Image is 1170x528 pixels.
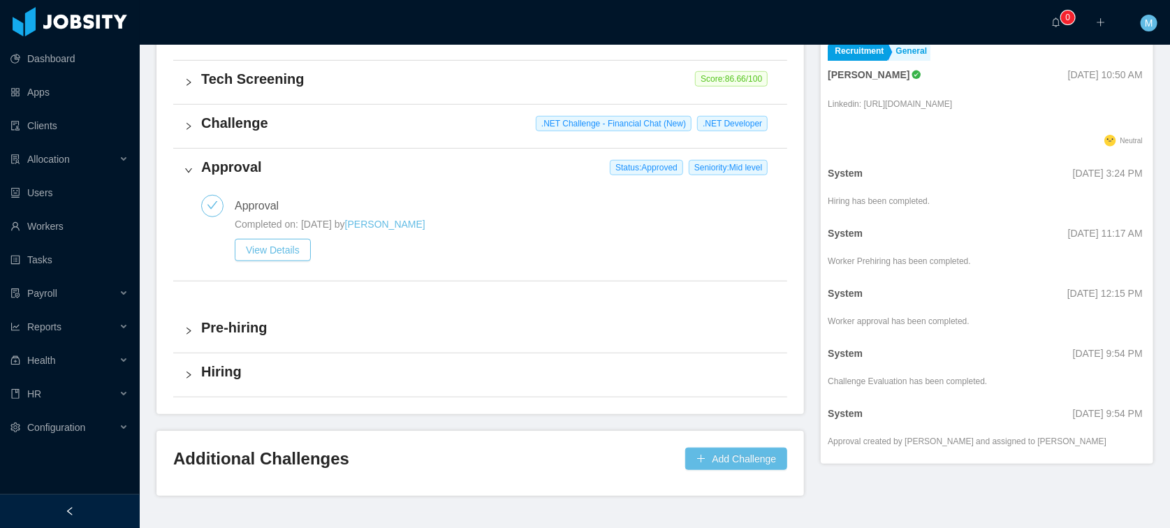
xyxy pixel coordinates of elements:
[173,149,787,192] div: icon: rightApproval
[1145,15,1153,31] span: M
[10,355,20,365] i: icon: medicine-box
[184,327,193,335] i: icon: right
[536,116,692,131] span: .NET Challenge - Financial Chat (New)
[10,288,20,298] i: icon: file-protect
[10,154,20,164] i: icon: solution
[184,78,193,87] i: icon: right
[201,113,776,133] h4: Challenge
[828,408,863,419] strong: System
[1096,17,1106,27] i: icon: plus
[235,239,311,261] button: View Details
[235,244,311,256] a: View Details
[10,423,20,432] i: icon: setting
[10,78,129,106] a: icon: appstoreApps
[10,45,129,73] a: icon: pie-chartDashboard
[695,71,768,87] span: Score: 86.66 /100
[828,255,971,267] div: Worker Prehiring has been completed.
[27,355,55,366] span: Health
[345,219,425,230] a: [PERSON_NAME]
[173,448,680,470] h3: Additional Challenges
[1120,137,1143,145] span: Neutral
[27,321,61,332] span: Reports
[1073,408,1143,419] span: [DATE] 9:54 PM
[10,246,129,274] a: icon: profileTasks
[201,318,776,337] h4: Pre-hiring
[184,122,193,131] i: icon: right
[10,322,20,332] i: icon: line-chart
[27,288,57,299] span: Payroll
[828,43,887,61] a: Recruitment
[828,69,909,80] strong: [PERSON_NAME]
[173,309,787,353] div: icon: rightPre-hiring
[10,389,20,399] i: icon: book
[828,348,863,359] strong: System
[184,166,193,175] i: icon: right
[828,288,863,299] strong: System
[1067,288,1143,299] span: [DATE] 12:15 PM
[10,112,129,140] a: icon: auditClients
[828,98,952,110] p: Linkedin: [URL][DOMAIN_NAME]
[235,195,290,217] div: Approval
[828,168,863,179] strong: System
[828,375,987,388] div: Challenge Evaluation has been completed.
[173,61,787,104] div: icon: rightTech Screening
[173,353,787,397] div: icon: rightHiring
[27,154,70,165] span: Allocation
[697,116,768,131] span: .NET Developer
[1068,69,1143,80] span: [DATE] 10:50 AM
[173,105,787,148] div: icon: rightChallenge
[10,179,129,207] a: icon: robotUsers
[828,195,930,207] div: Hiring has been completed.
[184,371,193,379] i: icon: right
[201,69,776,89] h4: Tech Screening
[828,228,863,239] strong: System
[889,43,930,61] a: General
[1061,10,1075,24] sup: 0
[610,160,683,175] span: Status: Approved
[1073,168,1143,179] span: [DATE] 3:24 PM
[685,448,787,470] button: icon: plusAdd Challenge
[207,200,218,211] i: icon: check
[10,212,129,240] a: icon: userWorkers
[27,422,85,433] span: Configuration
[201,362,776,381] h4: Hiring
[235,219,345,230] span: Completed on: [DATE] by
[1051,17,1061,27] i: icon: bell
[689,160,768,175] span: Seniority: Mid level
[828,315,970,328] div: Worker approval has been completed.
[27,388,41,399] span: HR
[1073,348,1143,359] span: [DATE] 9:54 PM
[201,157,776,177] h4: Approval
[828,435,1106,448] div: Approval created by [PERSON_NAME] and assigned to [PERSON_NAME]
[1068,228,1143,239] span: [DATE] 11:17 AM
